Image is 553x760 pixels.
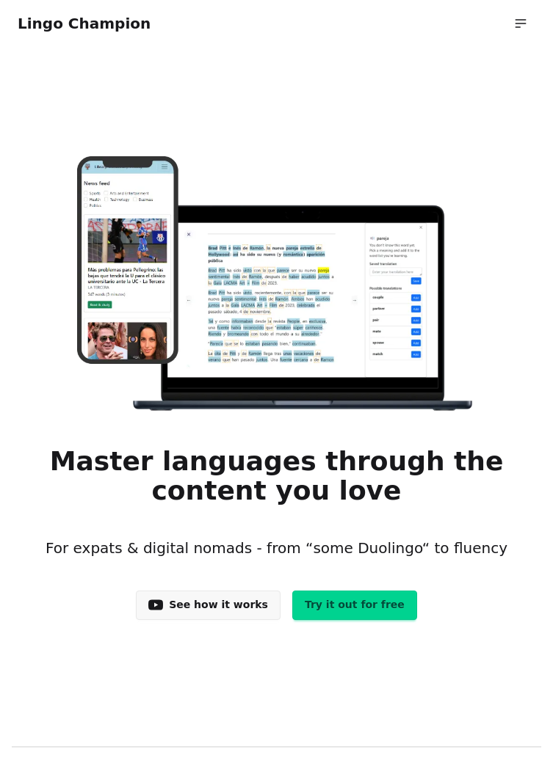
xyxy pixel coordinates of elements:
h1: Master languages through the content you love [24,447,529,505]
h3: For expats & digital nomads - from “some Duolingo“ to fluency [24,520,529,576]
a: Lingo Champion [18,15,151,32]
a: See how it works [136,591,281,620]
a: Try it out for free [292,591,417,620]
img: Learn languages online [65,156,488,414]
